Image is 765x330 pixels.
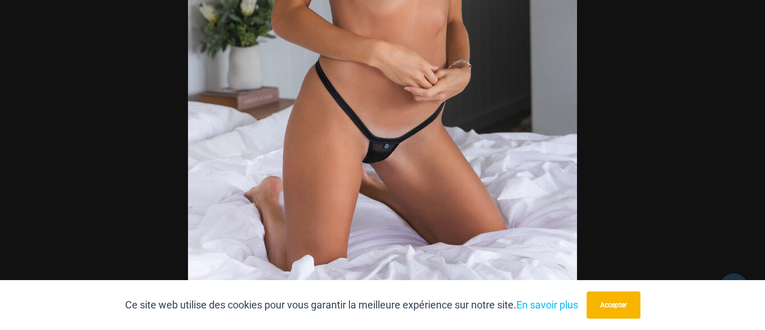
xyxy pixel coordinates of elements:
font: 3 / 13 [11,12,32,22]
button: Accepter [587,291,640,319]
font: Accepter [600,301,627,309]
font: Ce site web utilise des cookies pour vous garantir la meilleure expérience sur notre site. [125,299,516,311]
a: En savoir plus [516,299,578,311]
